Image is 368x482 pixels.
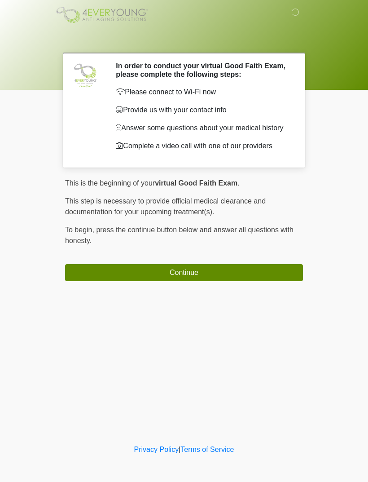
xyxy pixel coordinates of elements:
p: Answer some questions about your medical history [116,123,289,133]
img: Agent Avatar [72,62,99,88]
h1: ‎ ‎ ‎ [58,32,310,49]
a: Terms of Service [180,446,234,453]
span: To begin, [65,226,96,234]
span: This step is necessary to provide official medical clearance and documentation for your upcoming ... [65,197,266,216]
a: | [179,446,180,453]
span: press the continue button below and answer all questions with honesty. [65,226,294,244]
p: Please connect to Wi-Fi now [116,87,289,97]
span: This is the beginning of your [65,179,155,187]
p: Complete a video call with one of our providers [116,141,289,151]
strong: virtual Good Faith Exam [155,179,237,187]
span: . [237,179,239,187]
h2: In order to conduct your virtual Good Faith Exam, please complete the following steps: [116,62,289,79]
button: Continue [65,264,303,281]
a: Privacy Policy [134,446,179,453]
img: 4Ever Young Frankfort Logo [56,7,148,23]
p: Provide us with your contact info [116,105,289,115]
